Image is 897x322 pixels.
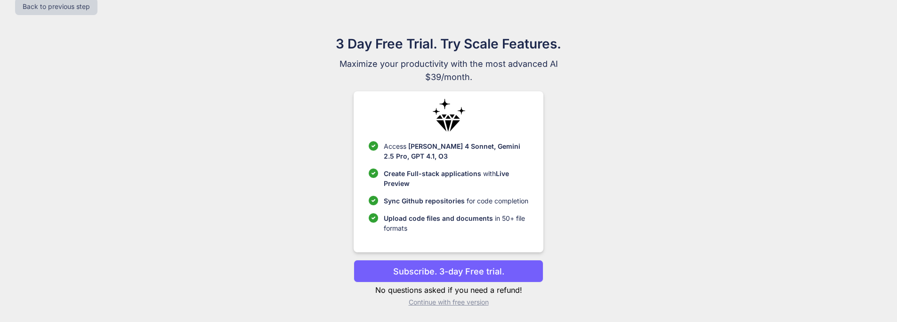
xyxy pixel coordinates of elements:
[384,197,465,205] span: Sync Github repositories
[384,141,528,161] p: Access
[354,298,543,307] p: Continue with free version
[291,34,607,54] h1: 3 Day Free Trial. Try Scale Features.
[384,169,483,177] span: Create Full-stack applications
[354,260,543,282] button: Subscribe. 3-day Free trial.
[369,141,378,151] img: checklist
[291,71,607,84] span: $39/month.
[369,213,378,223] img: checklist
[369,169,378,178] img: checklist
[384,169,528,188] p: with
[369,196,378,205] img: checklist
[393,265,504,278] p: Subscribe. 3-day Free trial.
[354,284,543,296] p: No questions asked if you need a refund!
[384,213,528,233] p: in 50+ file formats
[384,142,520,160] span: [PERSON_NAME] 4 Sonnet, Gemini 2.5 Pro, GPT 4.1, O3
[384,196,528,206] p: for code completion
[291,57,607,71] span: Maximize your productivity with the most advanced AI
[384,214,493,222] span: Upload code files and documents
